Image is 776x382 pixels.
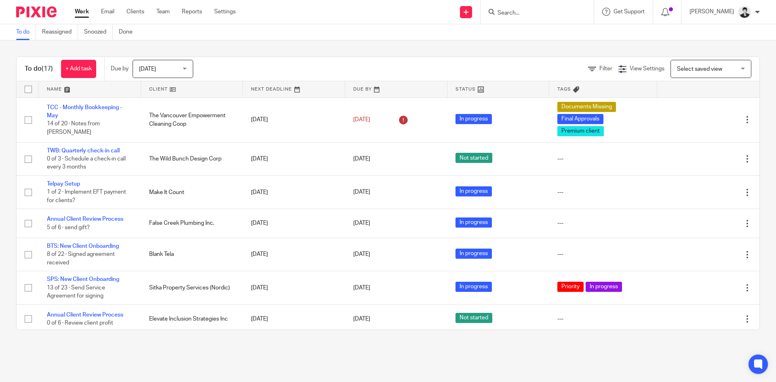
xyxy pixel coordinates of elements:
[738,6,751,19] img: squarehead.jpg
[353,156,370,162] span: [DATE]
[353,285,370,291] span: [DATE]
[557,282,584,292] span: Priority
[455,114,492,124] span: In progress
[42,65,53,72] span: (17)
[497,10,569,17] input: Search
[677,66,722,72] span: Select saved view
[119,24,139,40] a: Done
[455,282,492,292] span: In progress
[16,6,57,17] img: Pixie
[243,97,345,142] td: [DATE]
[47,105,122,118] a: TCC - Monthly Bookkeeping - May
[182,8,202,16] a: Reports
[243,142,345,175] td: [DATE]
[141,271,243,304] td: Sitka Property Services (Nordic)
[455,217,492,228] span: In progress
[47,320,113,326] span: 0 of 6 · Review client profit
[84,24,113,40] a: Snoozed
[47,276,119,282] a: SPS: New Client Onboarding
[141,142,243,175] td: The Wild Bunch Design Corp
[47,148,120,154] a: TWB: Quarterly check-in call
[243,271,345,304] td: [DATE]
[353,117,370,122] span: [DATE]
[47,121,100,135] span: 14 of 20 · Notes from [PERSON_NAME]
[61,60,96,78] a: + Add task
[557,188,649,196] div: ---
[557,155,649,163] div: ---
[141,175,243,209] td: Make It Count
[455,186,492,196] span: In progress
[42,24,78,40] a: Reassigned
[630,66,664,72] span: View Settings
[16,24,36,40] a: To do
[243,209,345,238] td: [DATE]
[455,313,492,323] span: Not started
[243,238,345,271] td: [DATE]
[243,304,345,333] td: [DATE]
[141,97,243,142] td: The Vancouver Empowerment Cleaning Coop
[557,315,649,323] div: ---
[557,126,604,136] span: Premium client
[101,8,114,16] a: Email
[141,238,243,271] td: Blank Tela
[599,66,612,72] span: Filter
[141,304,243,333] td: Elevate Inclusion Strategies Inc
[47,225,90,230] span: 5 of 6 · send gift?
[47,312,123,318] a: Annual Client Review Process
[557,250,649,258] div: ---
[25,65,53,73] h1: To do
[586,282,622,292] span: In progress
[47,190,126,204] span: 1 of 2 · Implement EFT payment for clients?
[557,102,616,112] span: Documents Missing
[47,285,105,299] span: 13 of 23 · Send Service Agreement for signing
[141,209,243,238] td: False Creek Plumbing Inc.
[47,251,115,266] span: 8 of 22 · Signed agreement received
[353,252,370,257] span: [DATE]
[455,153,492,163] span: Not started
[353,221,370,226] span: [DATE]
[47,216,123,222] a: Annual Client Review Process
[690,8,734,16] p: [PERSON_NAME]
[47,243,119,249] a: BTS: New Client Onboarding
[127,8,144,16] a: Clients
[111,65,129,73] p: Due by
[47,156,126,170] span: 0 of 3 · Schedule a check-in call every 3 months
[214,8,236,16] a: Settings
[75,8,89,16] a: Work
[353,190,370,195] span: [DATE]
[243,175,345,209] td: [DATE]
[139,66,156,72] span: [DATE]
[557,219,649,227] div: ---
[353,316,370,322] span: [DATE]
[455,249,492,259] span: In progress
[557,87,571,91] span: Tags
[557,114,603,124] span: Final Approvals
[47,181,80,187] a: Telpay Setup
[156,8,170,16] a: Team
[614,9,645,15] span: Get Support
